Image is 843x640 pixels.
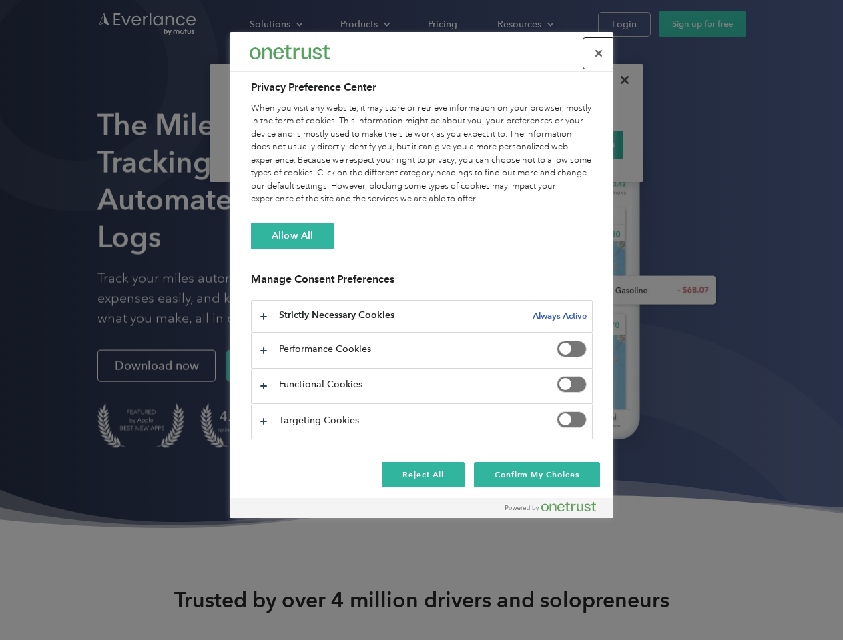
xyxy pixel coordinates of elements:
[250,39,330,65] div: Everlance
[505,501,607,518] a: Powered by OneTrust Opens in a new Tab
[251,102,593,206] div: When you visit any website, it may store or retrieve information on your browser, mostly in the f...
[382,462,465,487] button: Reject All
[584,39,613,68] button: Close
[251,273,593,293] h3: Manage Consent Preferences
[250,45,330,59] img: Everlance
[230,32,613,518] div: Privacy Preference Center
[251,79,593,95] h2: Privacy Preference Center
[505,501,596,512] img: Powered by OneTrust Opens in a new Tab
[230,32,613,518] div: Preference center
[251,223,334,249] button: Allow All
[474,462,600,487] button: Confirm My Choices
